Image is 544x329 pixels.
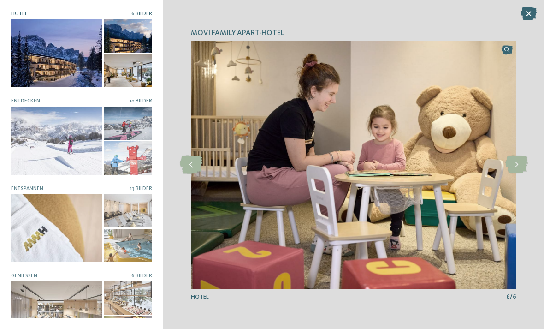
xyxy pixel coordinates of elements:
span: 10 Bilder [130,98,152,104]
span: Movi Family Apart-Hotel [191,28,284,38]
span: Genießen [11,273,37,279]
img: Movi Family Apart-Hotel [191,41,516,289]
span: 6 [506,293,510,301]
span: Hotel [191,294,209,300]
span: Entdecken [11,98,40,104]
span: / [510,293,513,301]
span: Entspannen [11,186,43,191]
span: 6 [513,293,516,301]
span: 6 Bilder [131,273,152,279]
span: 13 Bilder [130,186,152,191]
span: Hotel [11,11,27,17]
span: 6 Bilder [131,11,152,17]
